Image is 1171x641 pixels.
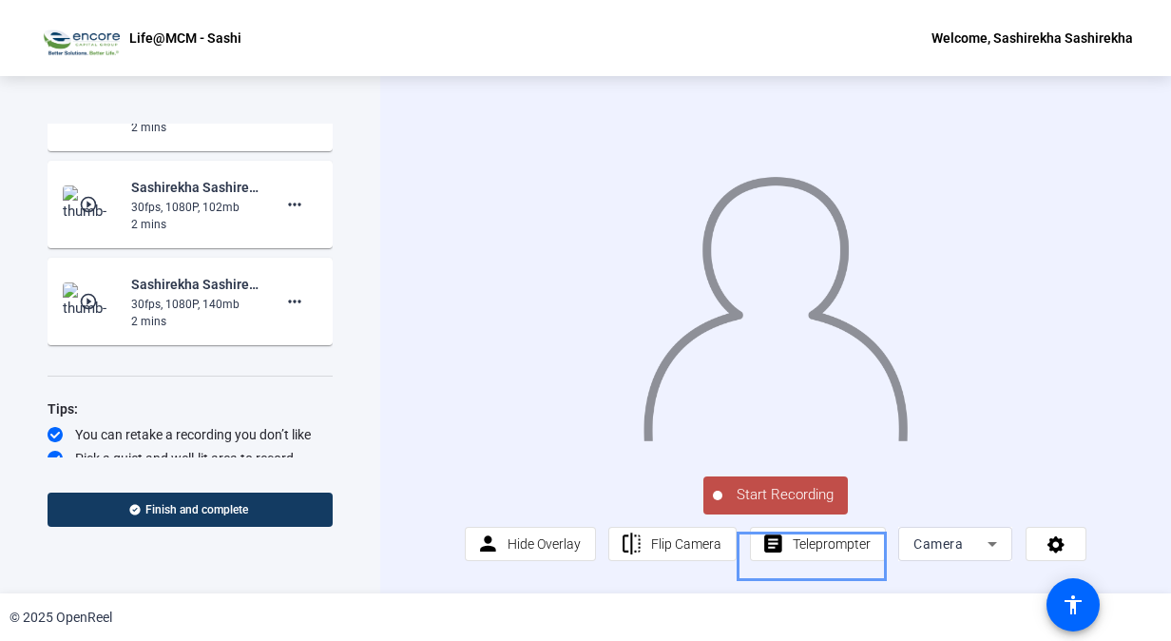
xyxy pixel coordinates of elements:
[651,526,721,562] span: Flip Camera
[793,526,871,562] span: Teleprompter
[79,292,102,311] mat-icon: play_circle_outline
[131,273,259,296] div: Sashirekha Sashirekha-Life-MCM 2025-Life-MCM - Sashi-1756445190622-webcam
[750,527,886,561] button: articleTeleprompter
[283,193,306,216] mat-icon: more_horiz
[131,176,259,199] div: Sashirekha Sashirekha-Life-MCM 2025-Life-MCM - Sashi-1756448981922-webcam
[1062,593,1085,616] mat-icon: accessibility
[131,199,259,216] div: 30fps, 1080P, 102mb
[48,398,333,420] div: Tips:
[913,533,988,555] span: Camera
[131,119,259,136] div: 2 mins
[272,182,317,227] button: more_horiz
[145,502,248,517] span: Finish and complete
[642,161,911,440] img: overlay
[476,533,500,556] mat-icon: person
[129,27,241,49] p: Life@MCM - Sashi
[38,19,120,57] img: OpenReel logo
[1046,578,1100,631] a: accessibility
[272,279,317,324] button: more_horiz
[48,493,333,527] button: Finish and complete
[620,533,643,556] mat-icon: flip
[10,608,112,628] div: © 2025 OpenReel
[1026,527,1086,561] button: Menu
[931,27,1133,49] div: Welcome, Sashirekha Sashirekha
[48,425,333,444] div: You can retake a recording you don’t like
[63,282,119,320] img: thumb-nail
[131,296,259,313] div: 30fps, 1080P, 140mb
[283,290,306,313] mat-icon: more_horiz
[703,476,848,515] button: Start Recording
[465,527,596,561] button: personHide Overlay
[131,216,259,233] div: 2 mins
[48,449,333,468] div: Pick a quiet and well-lit area to record
[79,195,102,214] mat-icon: play_circle_outline
[761,533,785,556] mat-icon: article
[63,185,119,223] img: thumb-nail
[608,527,737,561] button: flipFlip Camera
[722,484,848,506] span: Start Recording
[131,313,259,330] div: 2 mins
[508,526,581,562] span: Hide Overlay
